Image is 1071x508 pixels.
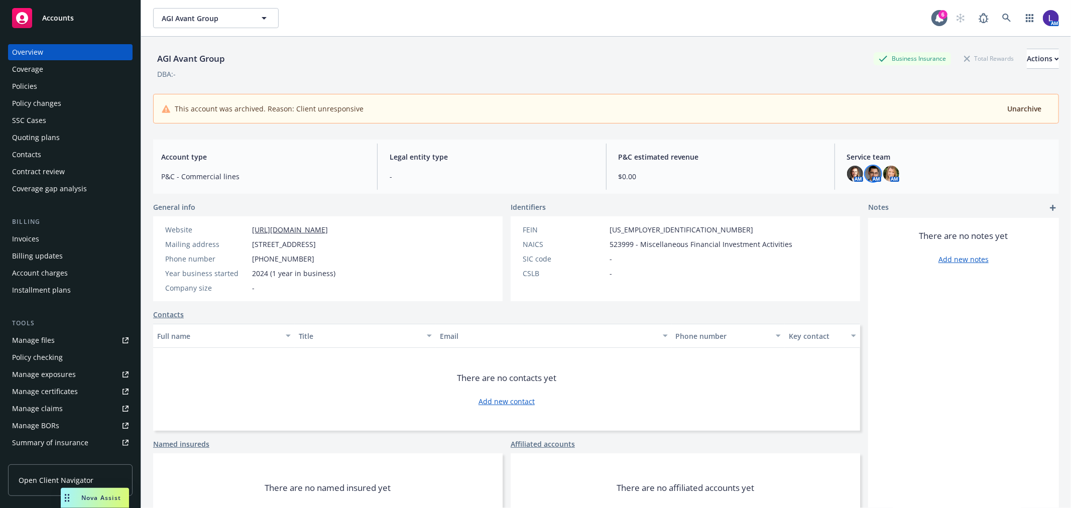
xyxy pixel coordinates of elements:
span: 523999 - Miscellaneous Financial Investment Activities [610,239,792,249]
a: Summary of insurance [8,435,133,451]
div: Full name [157,331,280,341]
div: Key contact [789,331,845,341]
a: Invoices [8,231,133,247]
a: Manage BORs [8,418,133,434]
div: Actions [1027,49,1059,68]
div: AGI Avant Group [153,52,229,65]
span: [US_EMPLOYER_IDENTIFICATION_NUMBER] [610,224,753,235]
a: Manage files [8,332,133,348]
button: Email [436,324,671,348]
span: P&C estimated revenue [619,152,822,162]
span: [STREET_ADDRESS] [252,239,316,249]
span: There are no named insured yet [265,482,391,494]
span: P&C - Commercial lines [161,171,365,182]
div: Coverage gap analysis [12,181,87,197]
button: Phone number [672,324,785,348]
span: AGI Avant Group [162,13,249,24]
div: Email [440,331,656,341]
div: Manage certificates [12,384,78,400]
div: Contacts [12,147,41,163]
a: Named insureds [153,439,209,449]
div: Year business started [165,268,248,279]
span: General info [153,202,195,212]
span: Identifiers [511,202,546,212]
span: Accounts [42,14,74,22]
img: photo [883,166,899,182]
img: photo [847,166,863,182]
div: Manage files [12,332,55,348]
a: Coverage gap analysis [8,181,133,197]
a: Contract review [8,164,133,180]
span: This account was archived. Reason: Client unresponsive [175,103,364,114]
a: Contacts [153,309,184,320]
a: SSC Cases [8,112,133,129]
div: Total Rewards [959,52,1019,65]
a: Policy checking [8,349,133,365]
a: Manage claims [8,401,133,417]
button: Unarchive [1006,102,1042,115]
a: Contacts [8,147,133,163]
span: - [610,253,612,264]
div: Billing [8,217,133,227]
div: CSLB [523,268,606,279]
div: FEIN [523,224,606,235]
span: Open Client Navigator [19,475,93,485]
a: Policy changes [8,95,133,111]
a: Affiliated accounts [511,439,575,449]
a: Add new notes [938,254,989,265]
div: Policy checking [12,349,63,365]
a: Quoting plans [8,130,133,146]
span: - [610,268,612,279]
img: photo [865,166,881,182]
a: Overview [8,44,133,60]
button: Actions [1027,49,1059,69]
div: Coverage [12,61,43,77]
button: Nova Assist [61,488,129,508]
button: Full name [153,324,295,348]
span: $0.00 [619,171,822,182]
div: Account charges [12,265,68,281]
a: Coverage [8,61,133,77]
div: NAICS [523,239,606,249]
a: [URL][DOMAIN_NAME] [252,225,328,234]
span: Account type [161,152,365,162]
div: Manage claims [12,401,63,417]
div: Overview [12,44,43,60]
a: Report a Bug [974,8,994,28]
a: Billing updates [8,248,133,264]
span: There are no affiliated accounts yet [617,482,754,494]
div: Tools [8,318,133,328]
div: Phone number [165,253,248,264]
a: add [1047,202,1059,214]
div: Quoting plans [12,130,60,146]
div: Policy changes [12,95,61,111]
div: SSC Cases [12,112,46,129]
span: Notes [868,202,889,214]
span: Legal entity type [390,152,593,162]
a: Manage exposures [8,366,133,383]
a: Policies [8,78,133,94]
span: Service team [847,152,1051,162]
div: Billing updates [12,248,63,264]
div: Company size [165,283,248,293]
div: DBA: - [157,69,176,79]
div: Phone number [676,331,770,341]
div: Manage exposures [12,366,76,383]
a: Account charges [8,265,133,281]
div: Business Insurance [874,52,951,65]
span: There are no contacts yet [457,372,556,384]
a: Manage certificates [8,384,133,400]
div: Summary of insurance [12,435,88,451]
span: - [252,283,255,293]
div: Website [165,224,248,235]
a: Accounts [8,4,133,32]
div: 6 [938,10,947,19]
div: Contract review [12,164,65,180]
div: Policies [12,78,37,94]
a: Add new contact [479,396,535,407]
span: There are no notes yet [919,230,1008,242]
span: Unarchive [1007,104,1041,113]
div: SIC code [523,253,606,264]
img: photo [1043,10,1059,26]
div: Mailing address [165,239,248,249]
